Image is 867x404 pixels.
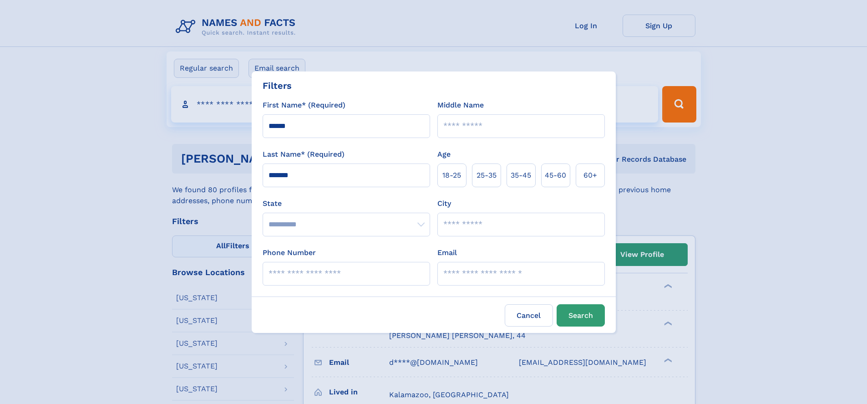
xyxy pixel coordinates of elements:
[583,170,597,181] span: 60+
[437,100,484,111] label: Middle Name
[557,304,605,327] button: Search
[442,170,461,181] span: 18‑25
[511,170,531,181] span: 35‑45
[437,198,451,209] label: City
[263,247,316,258] label: Phone Number
[477,170,497,181] span: 25‑35
[505,304,553,327] label: Cancel
[263,198,430,209] label: State
[437,247,457,258] label: Email
[263,79,292,92] div: Filters
[545,170,566,181] span: 45‑60
[437,149,451,160] label: Age
[263,149,345,160] label: Last Name* (Required)
[263,100,345,111] label: First Name* (Required)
